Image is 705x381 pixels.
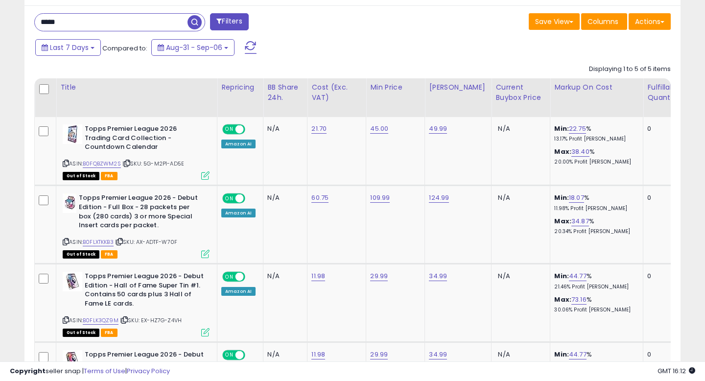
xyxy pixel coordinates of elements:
[60,82,213,93] div: Title
[647,272,678,281] div: 0
[554,193,635,212] div: %
[554,284,635,290] p: 21.46% Profit [PERSON_NAME]
[498,124,510,133] span: N/A
[63,329,99,337] span: All listings that are currently out of stock and unavailable for purchase on Amazon
[267,82,303,103] div: BB Share 24h.
[498,350,510,359] span: N/A
[85,272,204,310] b: Topps Premier League 2026 - Debut Edition - Hall of Fame Super Tin #1. Contains 50 cards plus 3 H...
[127,366,170,376] a: Privacy Policy
[63,272,210,335] div: ASIN:
[311,193,329,203] a: 60.75
[267,272,300,281] div: N/A
[370,82,421,93] div: Min Price
[79,193,198,232] b: Topps Premier League 2026 - Debut Edition - Full Box - 28 packets per box (280 cards) 3 or more S...
[63,172,99,180] span: All listings that are currently out of stock and unavailable for purchase on Amazon
[311,350,325,359] a: 11.98
[554,136,635,143] p: 13.17% Profit [PERSON_NAME]
[63,124,210,179] div: ASIN:
[647,193,678,202] div: 0
[267,124,300,133] div: N/A
[101,329,117,337] span: FBA
[571,295,587,305] a: 73.16
[63,272,82,291] img: 41xf8JlGomL._SL40_.jpg
[554,217,635,235] div: %
[223,194,235,203] span: ON
[84,366,125,376] a: Terms of Use
[554,271,569,281] b: Min:
[244,273,259,281] span: OFF
[101,250,117,259] span: FBA
[101,172,117,180] span: FBA
[85,124,204,154] b: Topps Premier League 2026 Trading Card Collection - Countdown Calendar
[102,44,147,53] span: Compared to:
[223,125,235,134] span: ON
[569,350,587,359] a: 44.77
[589,65,671,74] div: Displaying 1 to 5 of 5 items
[210,13,248,30] button: Filters
[35,39,101,56] button: Last 7 Days
[221,287,256,296] div: Amazon AI
[554,295,635,313] div: %
[244,194,259,203] span: OFF
[221,209,256,217] div: Amazon AI
[63,124,82,144] img: 41yyetvOuXL._SL40_.jpg
[63,350,82,370] img: 41aPucuWEaL._SL40_.jpg
[122,160,184,167] span: | SKU: 5G-M2P1-AD5E
[554,307,635,313] p: 30.06% Profit [PERSON_NAME]
[311,124,327,134] a: 21.70
[571,216,589,226] a: 34.87
[10,367,170,376] div: seller snap | |
[658,366,695,376] span: 2025-09-17 16:12 GMT
[569,271,587,281] a: 44.77
[429,82,487,93] div: [PERSON_NAME]
[63,193,210,257] div: ASIN:
[554,147,571,156] b: Max:
[223,351,235,359] span: ON
[151,39,235,56] button: Aug-31 - Sep-06
[581,13,627,30] button: Columns
[267,350,300,359] div: N/A
[529,13,580,30] button: Save View
[554,193,569,202] b: Min:
[554,147,635,166] div: %
[115,238,177,246] span: | SKU: AX-ADTF-W70F
[554,350,635,368] div: %
[429,124,447,134] a: 49.99
[647,124,678,133] div: 0
[647,350,678,359] div: 0
[587,17,618,26] span: Columns
[244,125,259,134] span: OFF
[120,316,182,324] span: | SKU: EX-HZ7G-Z4VH
[370,124,388,134] a: 45.00
[83,160,121,168] a: B0FQBZWM2S
[554,272,635,290] div: %
[495,82,546,103] div: Current Buybox Price
[83,316,118,325] a: B0FLK3QZ9M
[311,271,325,281] a: 11.98
[166,43,222,52] span: Aug-31 - Sep-06
[554,124,569,133] b: Min:
[554,295,571,304] b: Max:
[569,124,586,134] a: 22.75
[311,82,362,103] div: Cost (Exc. VAT)
[550,78,643,117] th: The percentage added to the cost of goods (COGS) that forms the calculator for Min & Max prices.
[221,82,259,93] div: Repricing
[569,193,584,203] a: 18.07
[554,205,635,212] p: 11.98% Profit [PERSON_NAME]
[50,43,89,52] span: Last 7 Days
[571,147,589,157] a: 38.40
[554,216,571,226] b: Max:
[647,82,681,103] div: Fulfillable Quantity
[370,193,390,203] a: 109.99
[63,193,76,213] img: 41NV8lr2oNL._SL40_.jpg
[554,350,569,359] b: Min:
[370,271,388,281] a: 29.99
[629,13,671,30] button: Actions
[10,366,46,376] strong: Copyright
[429,350,447,359] a: 34.99
[429,271,447,281] a: 34.99
[429,193,449,203] a: 124.99
[554,228,635,235] p: 20.34% Profit [PERSON_NAME]
[221,140,256,148] div: Amazon AI
[554,124,635,143] div: %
